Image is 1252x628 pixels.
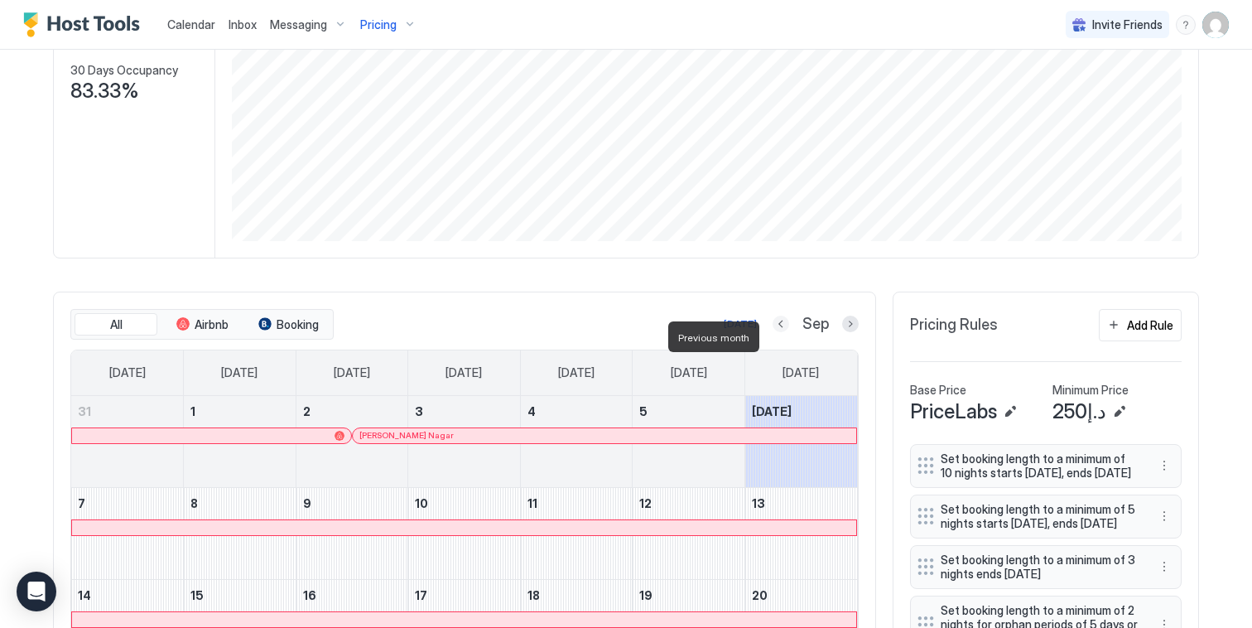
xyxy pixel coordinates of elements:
[521,580,633,611] a: September 18, 2025
[277,317,319,332] span: Booking
[184,488,296,519] a: September 8, 2025
[910,399,997,424] span: PriceLabs
[229,17,257,31] span: Inbox
[639,588,652,602] span: 19
[408,488,520,519] a: September 10, 2025
[93,350,162,395] a: Sunday
[23,12,147,37] a: Host Tools Logo
[296,487,408,579] td: September 9, 2025
[296,396,408,488] td: September 2, 2025
[639,496,652,510] span: 12
[190,404,195,418] span: 1
[1154,456,1174,476] button: More options
[1092,17,1163,32] span: Invite Friends
[745,488,857,519] a: September 13, 2025
[527,588,540,602] span: 18
[415,588,427,602] span: 17
[70,309,334,341] div: tab-group
[221,365,258,380] span: [DATE]
[445,365,482,380] span: [DATE]
[910,383,966,398] span: Base Price
[184,487,296,579] td: September 8, 2025
[415,404,423,418] span: 3
[303,588,316,602] span: 16
[184,580,296,611] a: September 15, 2025
[247,313,330,336] button: Booking
[1154,506,1174,526] button: More options
[527,404,536,418] span: 4
[1154,557,1174,577] div: menu
[110,317,123,332] span: All
[303,404,311,418] span: 2
[109,365,146,380] span: [DATE]
[639,404,648,418] span: 5
[296,396,408,427] a: September 2, 2025
[941,502,1138,531] span: Set booking length to a minimum of 5 nights starts [DATE], ends [DATE]
[558,365,595,380] span: [DATE]
[190,496,198,510] span: 8
[17,572,56,611] div: Open Intercom Messenger
[229,16,257,33] a: Inbox
[520,396,633,488] td: September 4, 2025
[167,16,215,33] a: Calendar
[941,553,1138,582] span: Set booking length to a minimum of 3 nights ends [DATE]
[752,496,765,510] span: 13
[1099,309,1182,341] button: Add Rule
[71,488,183,519] a: September 7, 2025
[184,396,296,488] td: September 1, 2025
[205,350,274,395] a: Monday
[359,430,850,441] div: [PERSON_NAME] Nagar
[1052,383,1129,398] span: Minimum Price
[303,496,311,510] span: 9
[633,396,745,488] td: September 5, 2025
[296,580,408,611] a: September 16, 2025
[71,580,183,611] a: September 14, 2025
[802,315,829,334] span: Sep
[633,396,744,427] a: September 5, 2025
[78,404,91,418] span: 31
[782,365,819,380] span: [DATE]
[752,588,768,602] span: 20
[75,313,157,336] button: All
[752,404,792,418] span: [DATE]
[190,588,204,602] span: 15
[542,350,611,395] a: Thursday
[360,17,397,32] span: Pricing
[1154,557,1174,577] button: More options
[527,496,537,510] span: 11
[71,396,183,427] a: August 31, 2025
[633,487,745,579] td: September 12, 2025
[78,496,85,510] span: 7
[296,488,408,519] a: September 9, 2025
[633,580,744,611] a: September 19, 2025
[520,487,633,579] td: September 11, 2025
[633,488,744,519] a: September 12, 2025
[766,350,835,395] a: Saturday
[415,496,428,510] span: 10
[429,350,498,395] a: Wednesday
[408,487,521,579] td: September 10, 2025
[910,316,998,335] span: Pricing Rules
[70,79,139,104] span: 83.33%
[671,365,707,380] span: [DATE]
[1052,399,1106,424] span: د.إ250
[78,588,91,602] span: 14
[270,17,327,32] span: Messaging
[71,396,184,488] td: August 31, 2025
[161,313,243,336] button: Airbnb
[408,396,520,427] a: September 3, 2025
[521,488,633,519] a: September 11, 2025
[1202,12,1229,38] div: User profile
[70,63,178,78] span: 30 Days Occupancy
[745,580,857,611] a: September 20, 2025
[744,396,857,488] td: September 6, 2025
[1110,402,1129,422] button: Edit
[1176,15,1196,35] div: menu
[842,316,859,332] button: Next month
[678,331,749,344] span: Previous month
[1000,402,1020,422] button: Edit
[167,17,215,31] span: Calendar
[721,314,759,334] button: [DATE]
[521,396,633,427] a: September 4, 2025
